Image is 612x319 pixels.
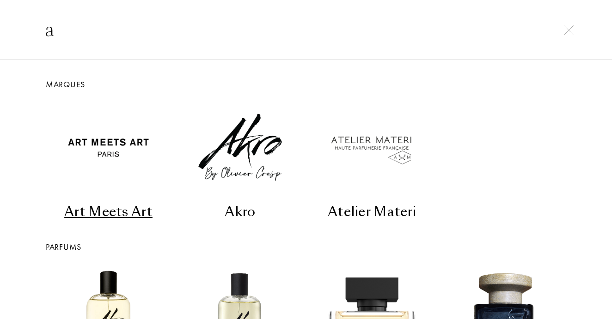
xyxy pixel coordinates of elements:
[310,203,434,221] div: Atelier Materi
[174,90,306,222] a: AkroAkro
[36,241,576,253] div: Parfums
[36,78,576,90] div: Marques
[196,104,283,191] img: Akro
[328,104,415,191] img: Atelier Materi
[564,25,574,35] img: cross.svg
[178,203,302,221] div: Akro
[306,90,438,222] a: Atelier MateriAtelier Materi
[46,203,171,221] div: Art Meets Art
[43,90,174,222] a: Art Meets ArtArt Meets Art
[65,104,152,191] img: Art Meets Art
[26,16,586,43] input: Rechercher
